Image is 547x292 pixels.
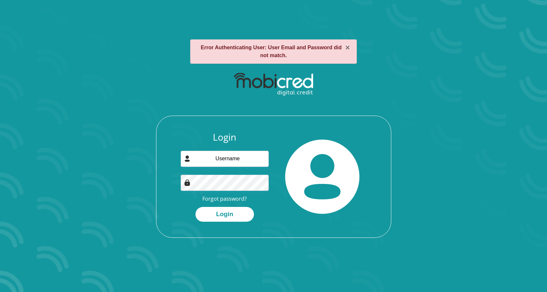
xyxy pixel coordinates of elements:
h3: Login [181,132,269,143]
img: Image [184,179,191,186]
button: × [345,44,350,52]
input: Username [181,151,269,167]
img: user-icon image [184,155,191,162]
strong: Error Authenticating User: User Email and Password did not match. [201,45,342,58]
a: Forgot password? [202,195,247,202]
img: mobicred logo [234,73,313,96]
button: Login [195,207,254,222]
